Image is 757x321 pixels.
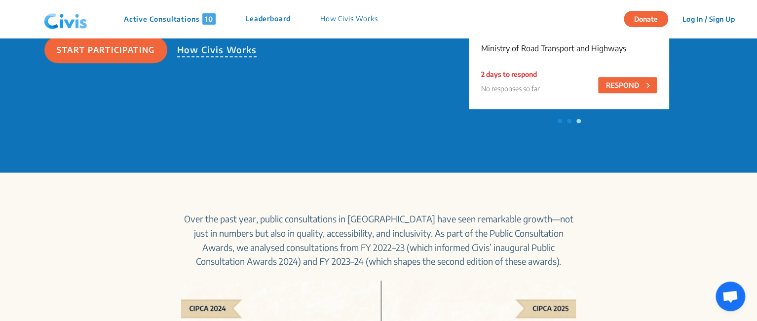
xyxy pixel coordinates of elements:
[320,13,378,25] p: How Civis Works
[481,69,540,79] p: 2 days to respond
[624,11,668,27] button: Donate
[181,212,576,269] p: Over the past year, public consultations in [GEOGRAPHIC_DATA] have seen remarkable growth—not jus...
[177,43,257,57] p: How Civis Works
[202,13,216,25] span: 10
[481,42,657,54] p: Ministry of Road Transport and Highways
[598,77,657,93] button: RESPOND
[676,11,741,27] button: Log In / Sign Up
[40,4,91,34] img: navlogo.png
[124,13,216,25] p: Active Consultations
[44,36,167,63] button: Start participating
[245,13,291,25] p: Leaderboard
[716,282,745,311] div: Open chat
[624,13,676,23] a: Donate
[481,84,540,93] span: No responses so far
